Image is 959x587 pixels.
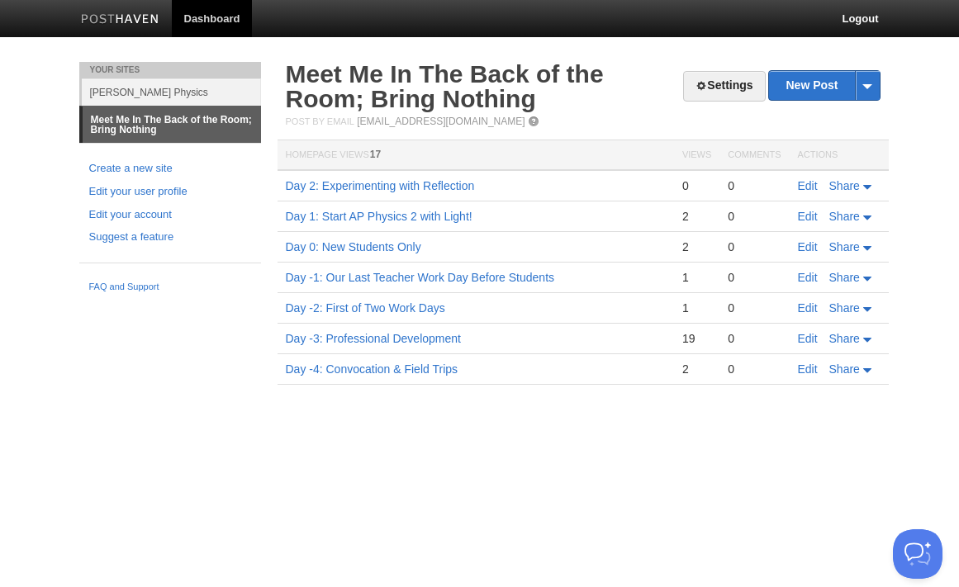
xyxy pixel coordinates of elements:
[286,332,461,345] a: Day -3: Professional Development
[682,178,711,193] div: 0
[79,62,261,78] li: Your Sites
[286,301,445,315] a: Day -2: First of Two Work Days
[82,78,261,106] a: [PERSON_NAME] Physics
[89,280,251,295] a: FAQ and Support
[829,271,860,284] span: Share
[286,179,475,192] a: Day 2: Experimenting with Reflection
[798,332,818,345] a: Edit
[790,140,889,171] th: Actions
[798,362,818,376] a: Edit
[286,271,555,284] a: Day -1: Our Last Teacher Work Day Before Students
[278,140,674,171] th: Homepage Views
[728,178,781,193] div: 0
[829,301,860,315] span: Share
[682,239,711,254] div: 2
[357,116,525,127] a: [EMAIL_ADDRESS][DOMAIN_NAME]
[286,60,604,112] a: Meet Me In The Back of the Room; Bring Nothing
[798,179,818,192] a: Edit
[798,210,818,223] a: Edit
[286,116,354,126] span: Post by Email
[89,160,251,178] a: Create a new site
[798,301,818,315] a: Edit
[728,331,781,346] div: 0
[829,362,860,376] span: Share
[719,140,789,171] th: Comments
[83,107,261,143] a: Meet Me In The Back of the Room; Bring Nothing
[682,331,711,346] div: 19
[728,362,781,376] div: 0
[370,149,381,160] span: 17
[728,209,781,224] div: 0
[286,240,421,253] a: Day 0: New Students Only
[286,210,472,223] a: Day 1: Start AP Physics 2 with Light!
[682,362,711,376] div: 2
[829,210,860,223] span: Share
[728,270,781,285] div: 0
[682,270,711,285] div: 1
[893,529,942,579] iframe: Help Scout Beacon - Open
[728,239,781,254] div: 0
[682,301,711,315] div: 1
[728,301,781,315] div: 0
[81,14,159,26] img: Posthaven-bar
[89,183,251,201] a: Edit your user profile
[683,71,765,102] a: Settings
[674,140,719,171] th: Views
[89,229,251,246] a: Suggest a feature
[682,209,711,224] div: 2
[798,271,818,284] a: Edit
[829,332,860,345] span: Share
[829,179,860,192] span: Share
[798,240,818,253] a: Edit
[769,71,879,100] a: New Post
[89,206,251,224] a: Edit your account
[286,362,458,376] a: Day -4: Convocation & Field Trips
[829,240,860,253] span: Share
